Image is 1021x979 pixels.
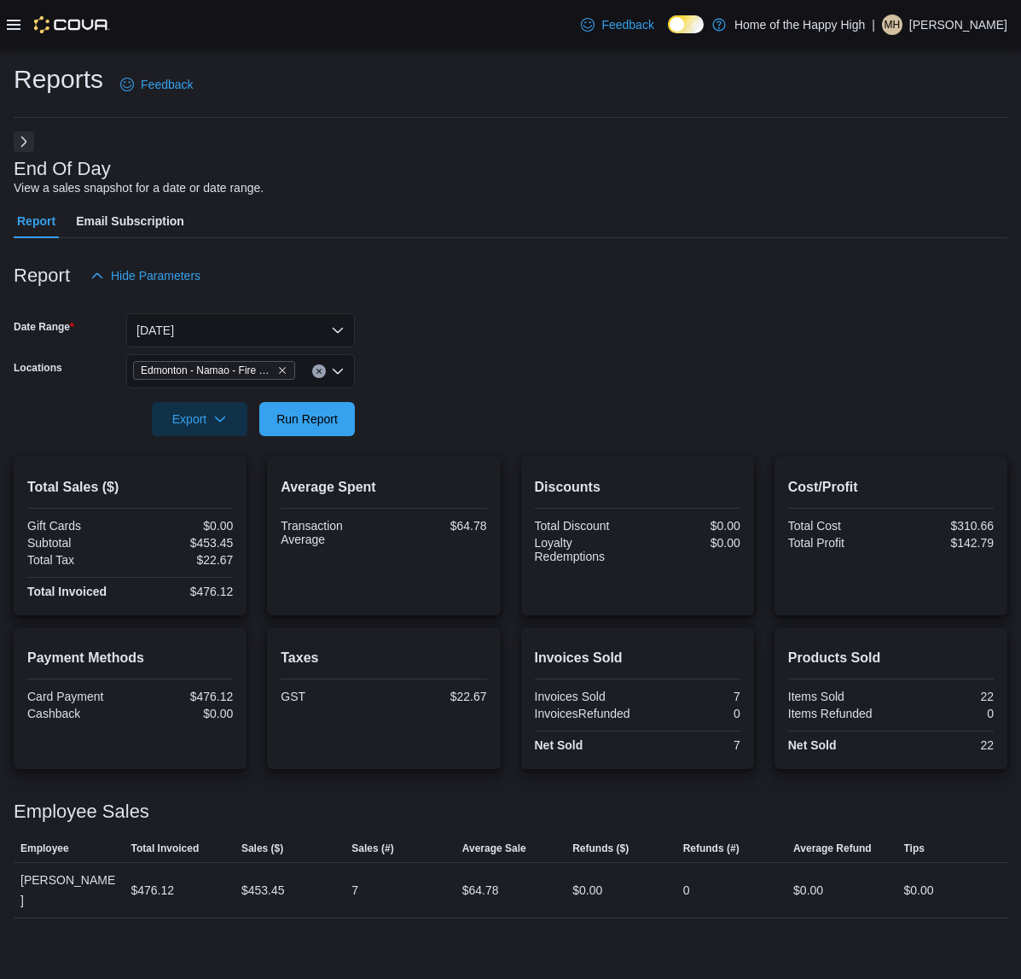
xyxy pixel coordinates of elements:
[894,519,994,533] div: $310.66
[14,801,149,822] h3: Employee Sales
[111,267,200,284] span: Hide Parameters
[27,648,233,668] h2: Payment Methods
[281,648,486,668] h2: Taxes
[17,204,55,238] span: Report
[141,362,274,379] span: Edmonton - Namao - Fire & Flower
[387,519,487,533] div: $64.78
[331,364,345,378] button: Open list of options
[14,62,103,96] h1: Reports
[894,738,994,752] div: 22
[574,8,660,42] a: Feedback
[535,690,635,703] div: Invoices Sold
[27,477,233,498] h2: Total Sales ($)
[241,880,285,900] div: $453.45
[788,648,994,668] h2: Products Sold
[872,15,875,35] p: |
[84,259,207,293] button: Hide Parameters
[462,842,526,855] span: Average Sale
[535,536,635,563] div: Loyalty Redemptions
[904,842,925,855] span: Tips
[14,131,34,152] button: Next
[668,33,669,34] span: Dark Mode
[131,842,199,855] span: Total Invoiced
[535,477,740,498] h2: Discounts
[34,16,110,33] img: Cova
[462,880,499,900] div: $64.78
[141,76,193,93] span: Feedback
[641,536,740,550] div: $0.00
[641,738,740,752] div: 7
[126,313,355,347] button: [DATE]
[14,863,124,918] div: [PERSON_NAME]
[909,15,1007,35] p: [PERSON_NAME]
[572,880,602,900] div: $0.00
[882,15,902,35] div: Mackenzie Howell
[788,477,994,498] h2: Cost/Profit
[162,402,237,436] span: Export
[134,553,234,567] div: $22.67
[14,361,62,375] label: Locations
[27,553,127,567] div: Total Tax
[788,738,837,752] strong: Net Sold
[27,707,127,720] div: Cashback
[281,477,486,498] h2: Average Spent
[276,411,338,428] span: Run Report
[788,707,888,720] div: Items Refunded
[259,402,355,436] button: Run Report
[131,880,174,900] div: $476.12
[14,320,74,334] label: Date Range
[788,519,888,533] div: Total Cost
[134,707,234,720] div: $0.00
[535,738,583,752] strong: Net Sold
[793,842,872,855] span: Average Refund
[134,519,234,533] div: $0.00
[788,536,888,550] div: Total Profit
[683,842,740,855] span: Refunds (#)
[277,365,287,376] button: Remove Edmonton - Namao - Fire & Flower from selection in this group
[894,536,994,550] div: $142.79
[668,15,704,33] input: Dark Mode
[14,179,264,197] div: View a sales snapshot for a date or date range.
[20,842,69,855] span: Employee
[281,690,380,703] div: GST
[734,15,865,35] p: Home of the Happy High
[535,707,635,720] div: InvoicesRefunded
[904,880,934,900] div: $0.00
[152,402,247,436] button: Export
[641,707,740,720] div: 0
[134,690,234,703] div: $476.12
[894,707,994,720] div: 0
[535,648,740,668] h2: Invoices Sold
[312,364,326,378] button: Clear input
[113,67,200,102] a: Feedback
[14,265,70,286] h3: Report
[134,585,234,598] div: $476.12
[76,204,184,238] span: Email Subscription
[27,519,127,533] div: Gift Cards
[351,842,393,855] span: Sales (#)
[641,690,740,703] div: 7
[351,880,358,900] div: 7
[572,842,629,855] span: Refunds ($)
[281,519,380,546] div: Transaction Average
[14,159,111,179] h3: End Of Day
[27,585,107,598] strong: Total Invoiced
[133,361,295,380] span: Edmonton - Namao - Fire & Flower
[894,690,994,703] div: 22
[134,536,234,550] div: $453.45
[241,842,283,855] span: Sales ($)
[683,880,690,900] div: 0
[27,690,127,703] div: Card Payment
[793,880,823,900] div: $0.00
[641,519,740,533] div: $0.00
[788,690,888,703] div: Items Sold
[387,690,487,703] div: $22.67
[885,15,901,35] span: MH
[27,536,127,550] div: Subtotal
[535,519,635,533] div: Total Discount
[601,16,653,33] span: Feedback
